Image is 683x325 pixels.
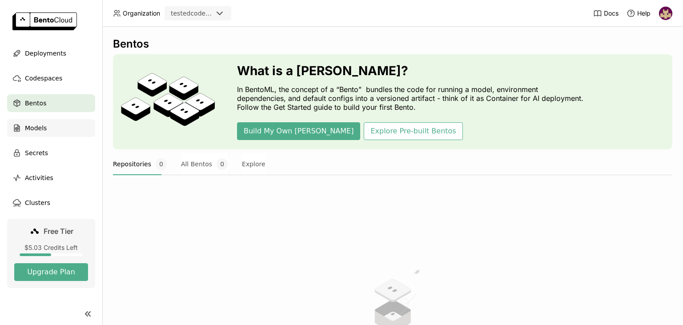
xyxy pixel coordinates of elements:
[237,85,588,112] p: In BentoML, the concept of a “Bento” bundles the code for running a model, environment dependenci...
[25,73,62,84] span: Codespaces
[25,148,48,158] span: Secrets
[12,12,77,30] img: logo
[14,263,88,281] button: Upgrade Plan
[7,94,95,112] a: Bentos
[242,153,265,175] button: Explore
[593,9,619,18] a: Docs
[7,169,95,187] a: Activities
[237,64,588,78] h3: What is a [PERSON_NAME]?
[25,173,53,183] span: Activities
[25,98,46,108] span: Bentos
[7,144,95,162] a: Secrets
[113,37,672,51] div: Bentos
[7,119,95,137] a: Models
[213,9,214,18] input: Selected testedcodeployment.
[25,123,47,133] span: Models
[7,44,95,62] a: Deployments
[637,9,651,17] span: Help
[217,158,228,170] span: 0
[7,69,95,87] a: Codespaces
[44,227,73,236] span: Free Tier
[120,72,216,131] img: cover onboarding
[113,153,167,175] button: Repositories
[659,7,672,20] img: Hélio Júnior
[7,194,95,212] a: Clusters
[604,9,619,17] span: Docs
[237,122,360,140] button: Build My Own [PERSON_NAME]
[627,9,651,18] div: Help
[181,153,228,175] button: All Bentos
[25,197,50,208] span: Clusters
[156,158,167,170] span: 0
[171,9,213,18] div: testedcodeployment
[364,122,462,140] button: Explore Pre-built Bentos
[7,219,95,288] a: Free Tier$5.03 Credits LeftUpgrade Plan
[123,9,160,17] span: Organization
[14,244,88,252] div: $5.03 Credits Left
[25,48,66,59] span: Deployments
